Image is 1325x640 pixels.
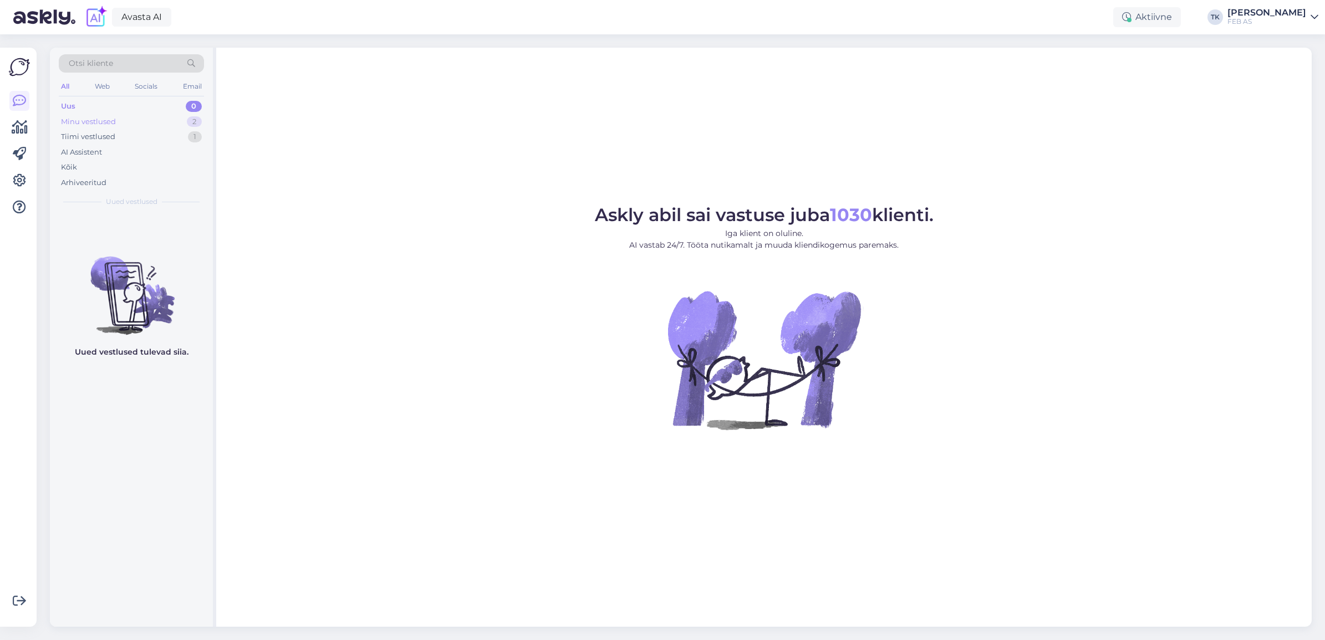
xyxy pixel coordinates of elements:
[112,8,171,27] a: Avasta AI
[61,147,102,158] div: AI Assistent
[188,131,202,142] div: 1
[50,237,213,336] img: No chats
[93,79,112,94] div: Web
[75,346,188,358] p: Uued vestlused tulevad siia.
[1207,9,1223,25] div: TK
[1113,7,1181,27] div: Aktiivne
[84,6,108,29] img: explore-ai
[830,204,872,226] b: 1030
[61,116,116,127] div: Minu vestlused
[61,101,75,112] div: Uus
[181,79,204,94] div: Email
[1227,8,1318,26] a: [PERSON_NAME]FEB AS
[1227,17,1306,26] div: FEB AS
[61,177,106,188] div: Arhiveeritud
[69,58,113,69] span: Otsi kliente
[186,101,202,112] div: 0
[595,228,934,251] p: Iga klient on oluline. AI vastab 24/7. Tööta nutikamalt ja muuda kliendikogemus paremaks.
[1227,8,1306,17] div: [PERSON_NAME]
[664,260,864,459] img: No Chat active
[106,197,157,207] span: Uued vestlused
[9,57,30,78] img: Askly Logo
[132,79,160,94] div: Socials
[61,162,77,173] div: Kõik
[187,116,202,127] div: 2
[59,79,72,94] div: All
[595,204,934,226] span: Askly abil sai vastuse juba klienti.
[61,131,115,142] div: Tiimi vestlused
